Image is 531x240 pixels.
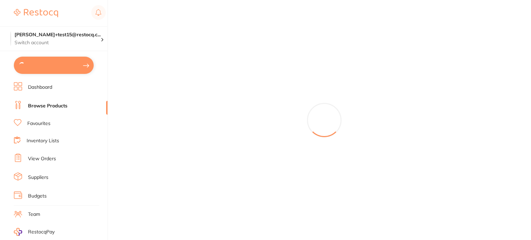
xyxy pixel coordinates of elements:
a: View Orders [28,155,56,162]
a: Budgets [28,193,47,200]
img: Restocq Logo [14,9,58,17]
h4: trisha+test15@restocq.com [15,31,101,38]
a: Inventory Lists [27,137,59,144]
a: RestocqPay [14,228,55,236]
a: Dashboard [28,84,52,91]
a: Browse Products [28,103,67,109]
span: RestocqPay [28,229,55,236]
a: Restocq Logo [14,5,58,21]
p: Switch account [15,39,101,46]
img: RestocqPay [14,228,22,236]
a: Suppliers [28,174,48,181]
a: Favourites [27,120,50,127]
a: Team [28,211,40,218]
